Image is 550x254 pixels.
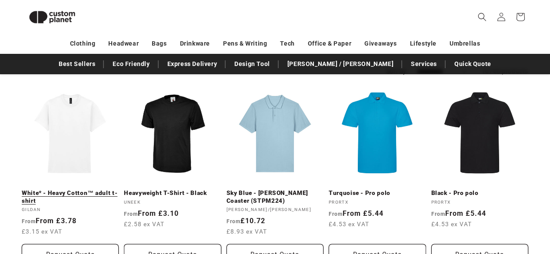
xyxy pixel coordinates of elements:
[407,56,441,72] a: Services
[410,36,437,51] a: Lifestyle
[22,189,119,205] a: White* - Heavy Cotton™ adult t-shirt
[163,56,222,72] a: Express Delivery
[180,36,210,51] a: Drinkware
[280,36,294,51] a: Tech
[364,36,397,51] a: Giveaways
[70,36,96,51] a: Clothing
[450,36,480,51] a: Umbrellas
[124,189,221,197] a: Heavyweight T-Shirt - Black
[152,36,167,51] a: Bags
[482,68,528,75] span: 16748 products
[386,68,408,75] label: Sort by:
[329,189,426,197] a: Turquoise - Pro polo
[108,56,154,72] a: Eco Friendly
[54,56,100,72] a: Best Sellers
[308,36,351,51] a: Office & Paper
[227,189,323,205] a: Sky Blue - [PERSON_NAME] Coaster (STPM224)
[450,56,496,72] a: Quick Quote
[223,36,267,51] a: Pens & Writing
[473,7,492,26] summary: Search
[405,160,550,254] iframe: Chat Widget
[108,36,139,51] a: Headwear
[22,3,83,31] img: Custom Planet
[283,56,398,72] a: [PERSON_NAME] / [PERSON_NAME]
[230,56,274,72] a: Design Tool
